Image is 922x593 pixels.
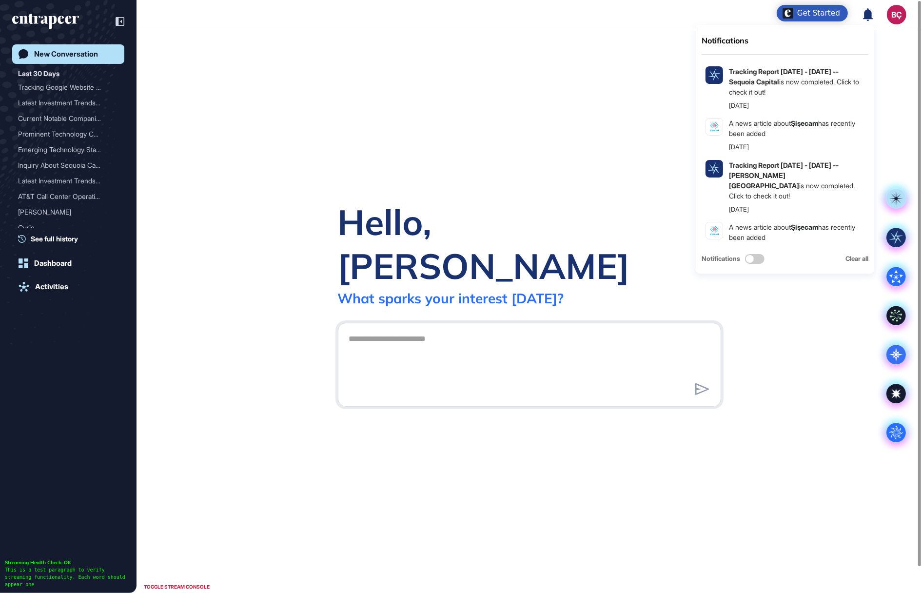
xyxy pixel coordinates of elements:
[18,173,111,189] div: Latest Investment Trends ...
[31,234,78,244] span: See full history
[18,189,111,204] div: AT&T Call Center Operatio...
[18,220,118,236] div: Curie
[18,204,118,220] div: Reese
[729,67,839,86] b: Tracking Report [DATE] - [DATE] -- Sequoia Capital
[845,254,868,264] div: Clear all
[18,158,111,173] div: Inquiry About Sequoia Cap...
[729,205,749,215] div: [DATE]
[729,160,860,201] div: is now completed. Click to check it out!
[887,5,906,24] button: BÇ
[729,66,860,97] div: is now completed. Click to check it out!
[18,95,118,111] div: Latest Investment Trends in Europe: Focus on Emerging Industries and AI-Driven Opportunities
[729,222,860,242] div: A news article about has recently been added
[18,158,118,173] div: Inquiry About Sequoia Capital
[18,95,111,111] div: Latest Investment Trends ...
[18,142,118,158] div: Emerging Technology Startups Gaining Attention
[791,223,818,231] a: Şişecam
[12,14,79,29] div: entrapeer-logo
[18,111,118,126] div: Current Notable Companies in the European Technology Sector
[18,126,111,142] div: Prominent Technology Comp...
[729,161,839,190] b: Tracking Report [DATE] - [DATE] -- [PERSON_NAME][GEOGRAPHIC_DATA]
[702,254,740,264] span: Notifications
[777,5,848,21] div: Open Get Started checklist
[702,35,868,46] div: Notifications
[12,254,124,273] a: Dashboard
[338,290,564,307] div: What sparks your interest [DATE]?
[18,220,111,236] div: Curie
[12,277,124,296] a: Activities
[729,142,749,152] div: [DATE]
[706,120,723,133] img: şişecam.png
[18,111,111,126] div: Current Notable Companies...
[18,126,118,142] div: Prominent Technology Companies Gaining Attention in Europe
[18,79,118,95] div: Tracking Google Website Activity
[18,234,124,244] a: See full history
[18,173,118,189] div: Latest Investment Trends in Europe: Focus on Emerging Industries and AI-Driven Opportunities
[12,44,124,64] a: New Conversation
[34,50,98,59] div: New Conversation
[338,200,721,288] div: Hello, [PERSON_NAME]
[783,8,793,19] img: launcher-image-alternative-text
[18,189,118,204] div: AT&T Call Center Operations Outsourcing Partners and Customer Service Strategy
[791,119,818,127] a: Şişecam
[18,204,111,220] div: [PERSON_NAME]
[706,224,723,237] img: şişecam.png
[18,79,111,95] div: Tracking Google Website A...
[141,581,212,593] div: TOGGLE STREAM CONSOLE
[35,282,68,291] div: Activities
[729,118,860,138] div: A news article about has recently been added
[797,8,840,18] div: Get Started
[18,68,59,79] div: Last 30 Days
[18,142,111,158] div: Emerging Technology Start...
[729,101,749,111] div: [DATE]
[34,259,72,268] div: Dashboard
